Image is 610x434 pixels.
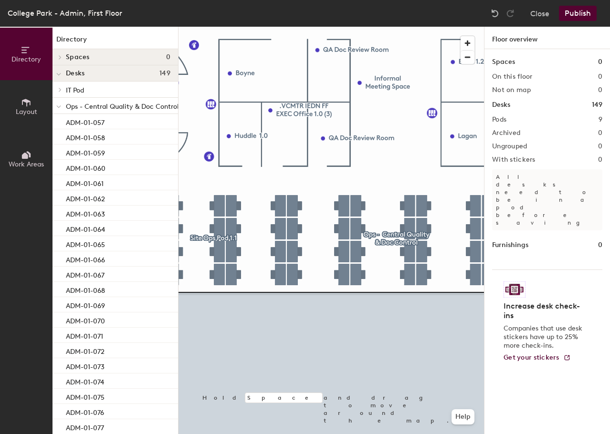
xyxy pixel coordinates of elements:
[504,324,585,350] p: Companies that use desk stickers have up to 25% more check-ins.
[504,301,585,320] h4: Increase desk check-ins
[66,223,105,234] p: ADM-01-064
[66,146,105,157] p: ADM-01-059
[504,281,526,298] img: Sticker logo
[66,207,105,218] p: ADM-01-063
[492,143,527,150] h2: Ungrouped
[598,143,602,150] h2: 0
[66,70,84,77] span: Desks
[53,34,178,49] h1: Directory
[9,160,44,168] span: Work Areas
[66,391,105,402] p: ADM-01-075
[492,116,506,124] h2: Pods
[66,131,105,142] p: ADM-01-058
[66,86,84,94] span: IT Pod
[66,314,105,325] p: ADM-01-070
[11,55,41,63] span: Directory
[66,253,105,264] p: ADM-01-066
[484,27,610,49] h1: Floor overview
[492,73,533,81] h2: On this floor
[66,192,105,203] p: ADM-01-062
[592,100,602,110] h1: 149
[492,156,536,164] h2: With stickers
[66,162,105,173] p: ADM-01-060
[166,53,170,61] span: 0
[66,269,105,279] p: ADM-01-067
[66,103,179,111] span: Ops - Central Quality & Doc Control
[492,57,515,67] h1: Spaces
[492,100,510,110] h1: Desks
[66,284,105,295] p: ADM-01-068
[504,354,571,362] a: Get your stickers
[598,73,602,81] h2: 0
[599,116,602,124] h2: 9
[598,156,602,164] h2: 0
[66,53,90,61] span: Spaces
[492,169,602,230] p: All desks need to be in a pod before saving
[66,330,103,341] p: ADM-01-071
[559,6,597,21] button: Publish
[66,375,104,386] p: ADM-01-074
[66,345,105,356] p: ADM-01-072
[66,406,104,417] p: ADM-01-076
[66,238,105,249] p: ADM-01-065
[66,177,104,188] p: ADM-01-061
[16,108,37,116] span: Layout
[492,240,528,250] h1: Furnishings
[598,129,602,137] h2: 0
[8,7,122,19] div: College Park - Admin, First Floor
[66,116,105,127] p: ADM-01-057
[159,70,170,77] span: 149
[598,57,602,67] h1: 0
[504,353,559,362] span: Get your stickers
[492,86,531,94] h2: Not on map
[66,360,105,371] p: ADM-01-073
[598,86,602,94] h2: 0
[598,240,602,250] h1: 0
[452,409,474,424] button: Help
[66,421,104,432] p: ADM-01-077
[490,9,500,18] img: Undo
[66,299,105,310] p: ADM-01-069
[530,6,549,21] button: Close
[492,129,520,137] h2: Archived
[505,9,515,18] img: Redo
